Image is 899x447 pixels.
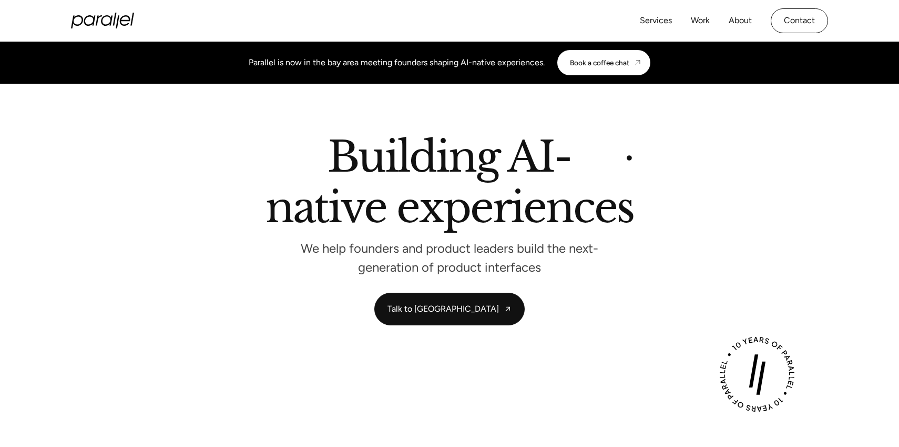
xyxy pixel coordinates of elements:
[691,13,710,28] a: Work
[292,244,607,272] p: We help founders and product leaders build the next-generation of product interfaces
[150,136,749,233] h2: Building AI-native experiences
[771,8,828,33] a: Contact
[249,56,545,69] div: Parallel is now in the bay area meeting founders shaping AI-native experiences.
[634,58,642,67] img: CTA arrow image
[557,50,650,75] a: Book a coffee chat
[71,13,134,28] a: home
[729,13,752,28] a: About
[640,13,672,28] a: Services
[570,58,629,67] div: Book a coffee chat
